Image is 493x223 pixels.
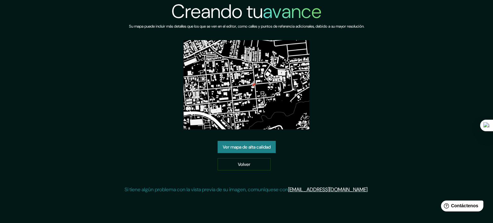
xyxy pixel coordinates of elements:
img: vista previa del mapa creado [184,40,310,129]
a: [EMAIL_ADDRESS][DOMAIN_NAME] [288,186,368,193]
font: . [368,186,368,193]
font: Si tiene algún problema con la vista previa de su imagen, comuníquese con [125,186,288,193]
font: Ver mapa de alta calidad [223,144,271,150]
font: Volver [238,161,250,167]
iframe: Lanzador de widgets de ayuda [436,198,486,216]
a: Ver mapa de alta calidad [218,141,276,153]
font: Su mapa puede incluir más detalles que los que se ven en el editor, como calles y puntos de refer... [129,24,364,29]
a: Volver [218,158,271,170]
